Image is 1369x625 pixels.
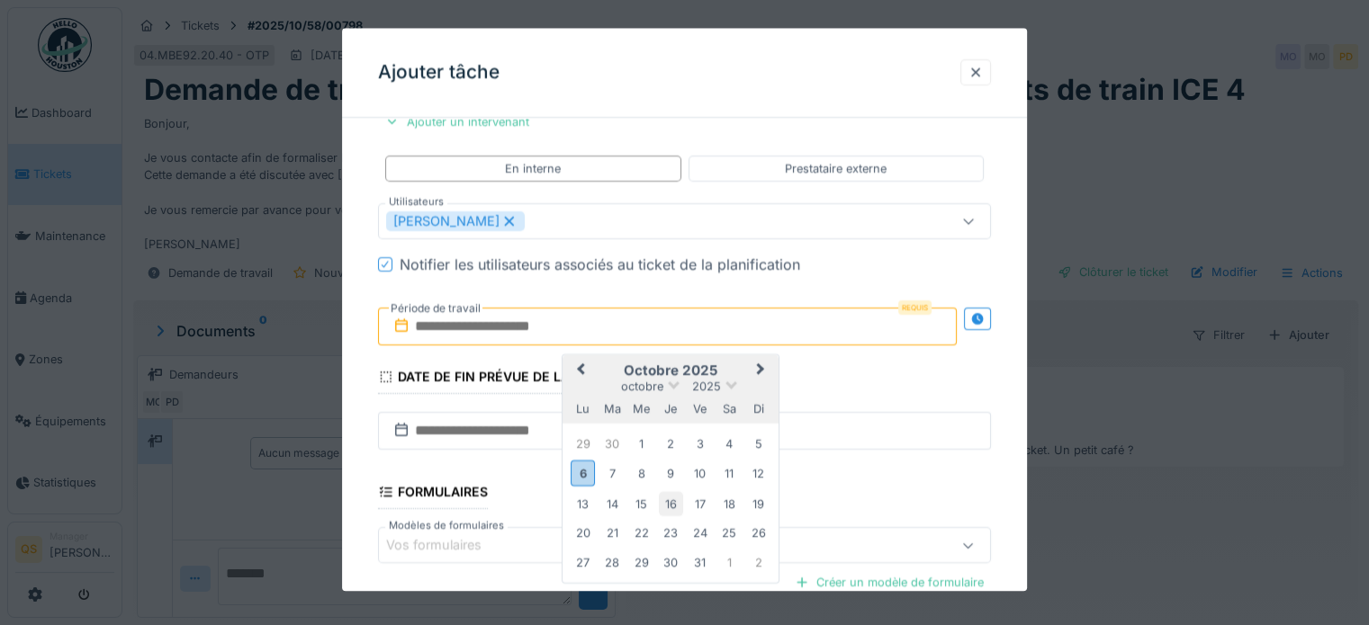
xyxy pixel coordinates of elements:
div: Choose mercredi 22 octobre 2025 [629,521,653,545]
div: Choose samedi 1 novembre 2025 [717,550,742,575]
div: Choose mardi 28 octobre 2025 [600,550,625,575]
div: Choose mercredi 8 octobre 2025 [629,461,653,486]
div: Choose jeudi 23 octobre 2025 [659,521,683,545]
div: Choose mardi 30 septembre 2025 [600,432,625,456]
div: Prestataire externe [785,160,887,177]
div: Choose samedi 4 octobre 2025 [717,432,742,456]
div: Choose mardi 21 octobre 2025 [600,521,625,545]
button: Next Month [748,357,777,386]
div: Choose dimanche 5 octobre 2025 [746,432,770,456]
div: Choose samedi 25 octobre 2025 [717,521,742,545]
div: Choose vendredi 31 octobre 2025 [688,550,712,575]
div: Choose mercredi 29 octobre 2025 [629,550,653,575]
div: Ajouter un intervenant [378,110,536,134]
h2: octobre 2025 [563,362,779,379]
label: Utilisateurs [385,194,447,210]
div: Choose mardi 14 octobre 2025 [600,492,625,516]
div: Formulaires [378,478,488,509]
div: Choose dimanche 19 octobre 2025 [746,492,770,516]
label: Période de travail [389,299,482,318]
div: Choose jeudi 30 octobre 2025 [659,550,683,575]
button: Previous Month [564,357,593,386]
div: Choose lundi 29 septembre 2025 [571,432,595,456]
div: Choose vendredi 10 octobre 2025 [688,461,712,486]
div: Month octobre, 2025 [569,429,773,576]
div: mardi [600,397,625,421]
div: dimanche [746,397,770,421]
div: Créer un modèle de formulaire [788,571,991,595]
div: Choose mercredi 1 octobre 2025 [629,432,653,456]
div: Choose jeudi 16 octobre 2025 [659,492,683,516]
div: Choose dimanche 2 novembre 2025 [746,550,770,575]
div: [PERSON_NAME] [386,211,525,231]
div: samedi [717,397,742,421]
div: Choose jeudi 2 octobre 2025 [659,432,683,456]
span: octobre [621,379,663,393]
div: Choose lundi 27 octobre 2025 [571,550,595,575]
div: vendredi [688,397,712,421]
div: jeudi [659,397,683,421]
div: Choose lundi 13 octobre 2025 [571,492,595,516]
div: Notifier les utilisateurs associés au ticket de la planification [400,254,800,275]
div: Vos formulaires [386,536,507,556]
div: Choose samedi 11 octobre 2025 [717,461,742,486]
div: Choose vendredi 3 octobre 2025 [688,432,712,456]
div: Date de fin prévue de la tâche [378,363,616,394]
div: Choose jeudi 9 octobre 2025 [659,461,683,486]
div: Choose vendredi 24 octobre 2025 [688,521,712,545]
div: En interne [505,160,561,177]
div: Choose lundi 20 octobre 2025 [571,521,595,545]
div: Choose dimanche 26 octobre 2025 [746,521,770,545]
div: mercredi [629,397,653,421]
div: Choose vendredi 17 octobre 2025 [688,492,712,516]
div: Choose mardi 7 octobre 2025 [600,461,625,486]
span: 2025 [692,379,721,393]
div: Choose dimanche 12 octobre 2025 [746,461,770,486]
div: Choose mercredi 15 octobre 2025 [629,492,653,516]
div: Requis [898,300,932,315]
label: Modèles de formulaires [385,519,508,534]
h3: Ajouter tâche [378,61,500,84]
div: Choose lundi 6 octobre 2025 [571,460,595,487]
div: lundi [571,397,595,421]
div: Choose samedi 18 octobre 2025 [717,492,742,516]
